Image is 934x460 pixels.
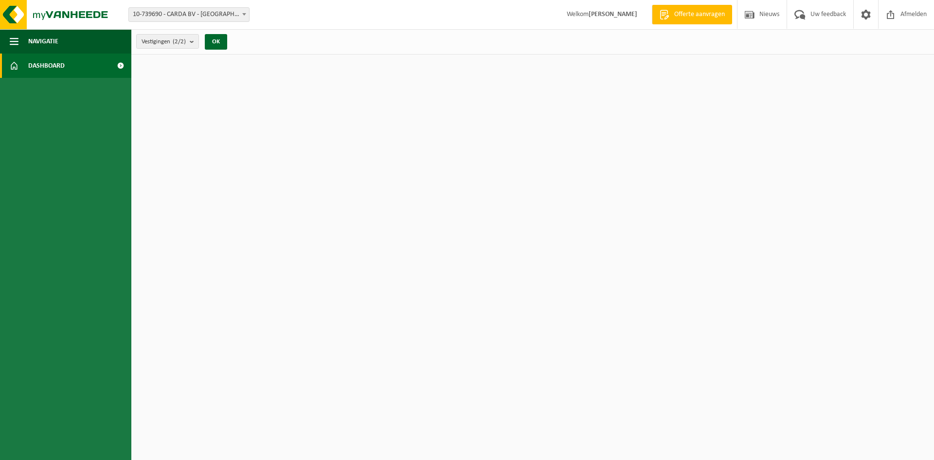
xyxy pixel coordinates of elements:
button: OK [205,34,227,50]
span: Dashboard [28,54,65,78]
button: Vestigingen(2/2) [136,34,199,49]
strong: [PERSON_NAME] [589,11,637,18]
span: Offerte aanvragen [672,10,727,19]
span: 10-739690 - CARDA BV - ANTWERPEN [129,8,249,21]
span: 10-739690 - CARDA BV - ANTWERPEN [128,7,250,22]
span: Navigatie [28,29,58,54]
count: (2/2) [173,38,186,45]
a: Offerte aanvragen [652,5,732,24]
span: Vestigingen [142,35,186,49]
